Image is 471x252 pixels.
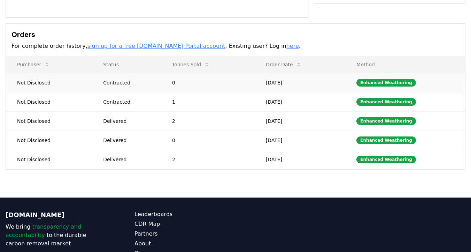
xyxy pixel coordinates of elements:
[87,43,225,49] a: sign up for a free [DOMAIN_NAME] Portal account
[103,118,155,125] div: Delivered
[103,98,155,105] div: Contracted
[161,150,255,169] td: 2
[6,150,92,169] td: Not Disclosed
[11,42,460,50] p: For complete order history, . Existing user? Log in .
[98,61,155,68] p: Status
[6,223,81,238] span: transparency and accountability
[6,111,92,131] td: Not Disclosed
[134,239,235,248] a: About
[356,98,416,106] div: Enhanced Weathering
[255,150,345,169] td: [DATE]
[161,111,255,131] td: 2
[6,131,92,150] td: Not Disclosed
[134,210,235,218] a: Leaderboards
[161,131,255,150] td: 0
[134,220,235,228] a: CDR Map
[103,79,155,86] div: Contracted
[356,117,416,125] div: Enhanced Weathering
[255,92,345,111] td: [DATE]
[103,156,155,163] div: Delivered
[6,92,92,111] td: Not Disclosed
[6,73,92,92] td: Not Disclosed
[351,61,460,68] p: Method
[11,58,55,72] button: Purchaser
[161,92,255,111] td: 1
[260,58,307,72] button: Order Date
[356,136,416,144] div: Enhanced Weathering
[103,137,155,144] div: Delivered
[6,210,107,220] p: [DOMAIN_NAME]
[356,79,416,87] div: Enhanced Weathering
[161,73,255,92] td: 0
[286,43,299,49] a: here
[134,230,235,238] a: Partners
[11,29,460,40] h3: Orders
[255,111,345,131] td: [DATE]
[255,73,345,92] td: [DATE]
[255,131,345,150] td: [DATE]
[167,58,215,72] button: Tonnes Sold
[6,223,107,248] p: We bring to the durable carbon removal market
[356,156,416,163] div: Enhanced Weathering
